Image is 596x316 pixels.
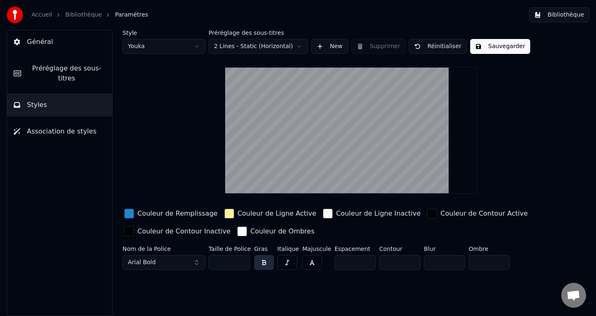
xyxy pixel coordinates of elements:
[223,207,318,220] button: Couleur de Ligne Active
[238,209,316,219] div: Couleur de Ligne Active
[379,246,421,252] label: Contour
[321,207,422,220] button: Couleur de Ligne Inactive
[425,207,529,220] button: Couleur de Contour Active
[469,246,510,252] label: Ombre
[561,283,586,308] div: Open chat
[65,11,102,19] a: Bibliothèque
[27,37,53,47] span: Général
[28,63,106,83] span: Préréglage des sous-titres
[209,30,308,36] label: Préréglage des sous-titres
[7,7,23,23] img: youka
[31,11,52,19] a: Accueil
[123,246,205,252] label: Nom de la Police
[123,207,219,220] button: Couleur de Remplissage
[277,246,299,252] label: Italique
[440,209,528,219] div: Couleur de Contour Active
[123,30,205,36] label: Style
[409,39,467,54] button: Réinitialiser
[424,246,465,252] label: Blur
[128,258,156,267] span: Arial Bold
[31,11,148,19] nav: breadcrumb
[209,246,251,252] label: Taille de Police
[236,225,316,238] button: Couleur de Ombres
[115,11,148,19] span: Paramètres
[7,120,112,143] button: Association de styles
[27,100,47,110] span: Styles
[336,209,421,219] div: Couleur de Ligne Inactive
[334,246,376,252] label: Espacement
[137,226,231,236] div: Couleur de Contour Inactive
[7,93,112,117] button: Styles
[529,7,589,22] button: Bibliothèque
[27,126,96,136] span: Association de styles
[137,209,218,219] div: Couleur de Remplissage
[250,226,315,236] div: Couleur de Ombres
[254,246,274,252] label: Gras
[7,57,112,90] button: Préréglage des sous-titres
[123,225,232,238] button: Couleur de Contour Inactive
[7,30,112,53] button: Général
[470,39,530,54] button: Sauvegarder
[302,246,331,252] label: Majuscule
[311,39,348,54] button: New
